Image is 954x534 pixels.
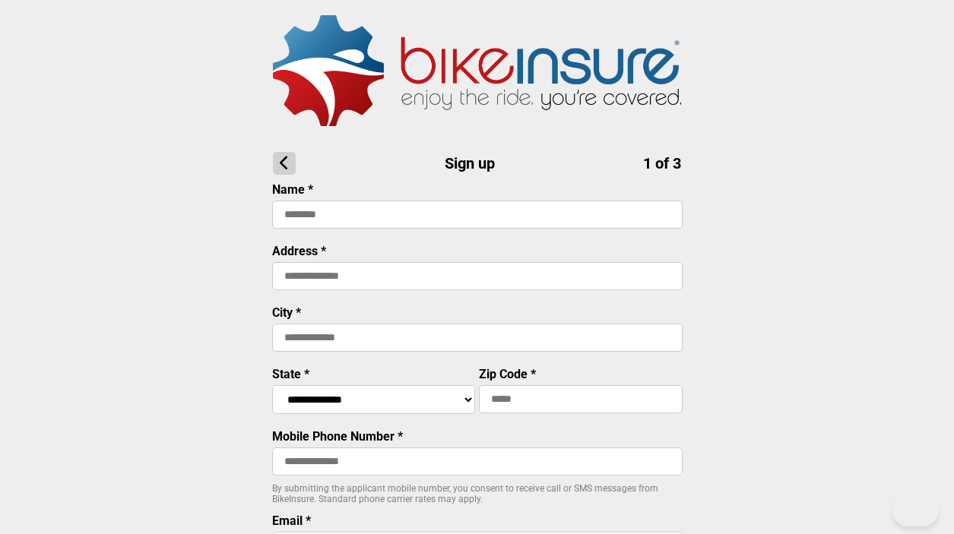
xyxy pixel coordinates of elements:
[272,513,311,528] label: Email *
[892,495,939,526] iframe: Toggle Customer Support
[272,182,313,197] label: Name *
[479,367,536,381] label: Zip Code *
[272,305,301,320] label: City *
[272,367,309,381] label: State *
[643,154,681,172] span: 1 of 3
[272,483,683,504] p: By submitting the applicant mobile number, you consent to receive call or SMS messages from BikeI...
[273,152,681,175] h1: Sign up
[272,244,326,258] label: Address *
[272,429,403,444] label: Mobile Phone Number *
